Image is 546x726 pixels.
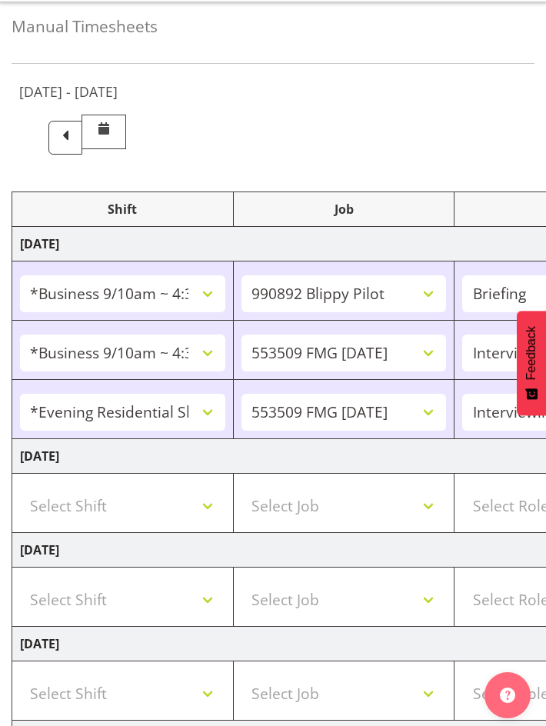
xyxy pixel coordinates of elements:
span: Feedback [524,326,538,380]
img: help-xxl-2.png [500,688,515,703]
h5: [DATE] - [DATE] [19,83,118,100]
button: Feedback - Show survey [517,311,546,415]
h4: Manual Timesheets [12,18,534,35]
div: Shift [20,200,225,218]
div: Job [241,200,447,218]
